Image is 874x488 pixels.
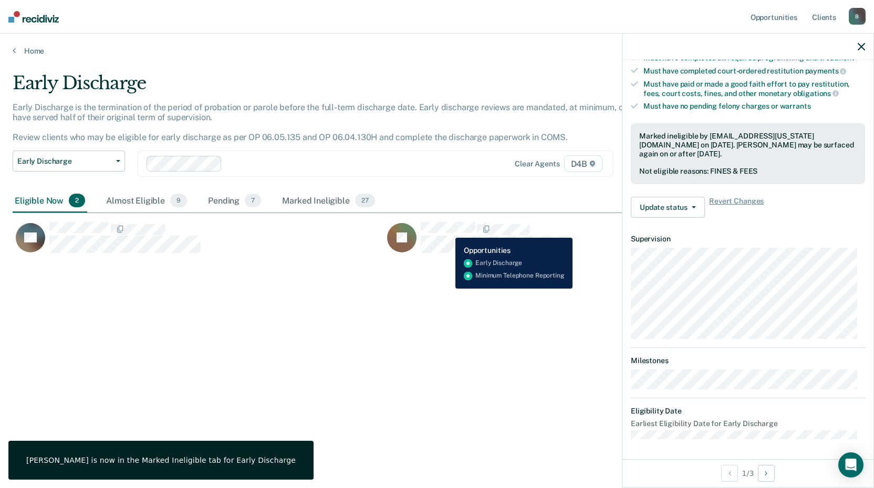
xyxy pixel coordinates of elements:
[622,459,873,487] div: 1 / 3
[69,194,85,207] span: 2
[631,197,705,218] button: Update status
[838,452,863,478] div: Open Intercom Messenger
[17,157,112,166] span: Early Discharge
[8,11,59,23] img: Recidiviz
[13,72,668,102] div: Early Discharge
[355,194,375,207] span: 27
[849,8,866,25] div: B
[639,167,857,176] div: Not eligible reasons: FINES & FEES
[26,455,296,465] div: [PERSON_NAME] is now in the Marked Ineligible tab for Early Discharge
[564,155,602,172] span: D4B
[793,89,839,98] span: obligations
[13,221,384,263] div: CaseloadOpportunityCell-0657426
[643,66,865,76] div: Must have completed court-ordered restitution
[805,67,847,75] span: payments
[631,407,865,416] dt: Eligibility Date
[631,235,865,243] dt: Supervision
[206,189,263,213] div: Pending
[170,194,187,207] span: 9
[515,160,559,168] div: Clear agents
[709,197,764,218] span: Revert Changes
[245,194,261,207] span: 7
[13,102,665,143] p: Early Discharge is the termination of the period of probation or parole before the full-term disc...
[639,132,857,158] div: Marked ineligible by [EMAIL_ADDRESS][US_STATE][DOMAIN_NAME] on [DATE]. [PERSON_NAME] may be surfa...
[721,465,738,482] button: Previous Opportunity
[819,54,855,62] span: treatment
[643,102,865,111] div: Must have no pending felony charges or
[780,102,811,110] span: warrants
[384,221,755,263] div: CaseloadOpportunityCell-0619052
[13,46,861,56] a: Home
[13,189,87,213] div: Eligible Now
[631,356,865,365] dt: Milestones
[280,189,377,213] div: Marked Ineligible
[104,189,189,213] div: Almost Eligible
[631,419,865,428] dt: Earliest Eligibility Date for Early Discharge
[758,465,775,482] button: Next Opportunity
[643,80,865,98] div: Must have paid or made a good faith effort to pay restitution, fees, court costs, fines, and othe...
